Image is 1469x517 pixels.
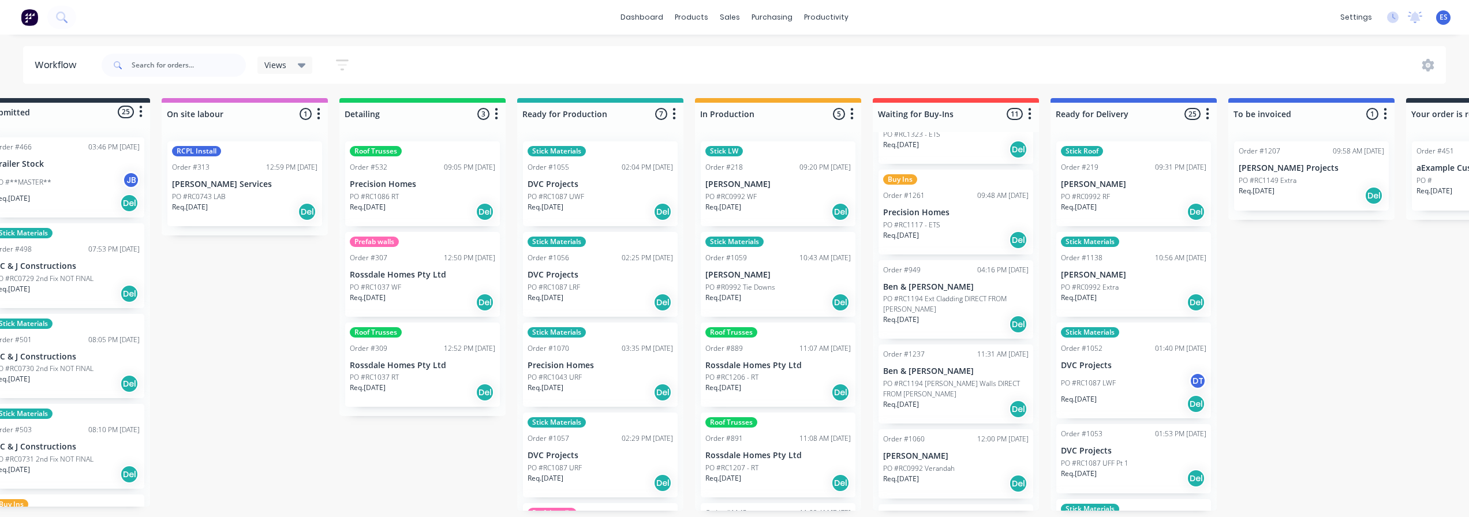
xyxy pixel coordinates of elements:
[345,232,500,317] div: Prefab wallsOrder #30712:50 PM [DATE]Rossdale Homes Pty LtdPO #RC1037 WFReq.[DATE]Del
[528,473,563,484] p: Req. [DATE]
[1009,231,1027,249] div: Del
[444,343,495,354] div: 12:52 PM [DATE]
[622,162,673,173] div: 02:04 PM [DATE]
[1061,202,1097,212] p: Req. [DATE]
[615,9,669,26] a: dashboard
[298,203,316,221] div: Del
[883,366,1029,376] p: Ben & [PERSON_NAME]
[120,194,139,212] div: Del
[883,208,1029,218] p: Precision Homes
[705,343,743,354] div: Order #889
[350,192,399,202] p: PO #RC1086 RT
[120,374,139,393] div: Del
[883,451,1029,461] p: [PERSON_NAME]
[1365,186,1383,205] div: Del
[444,253,495,263] div: 12:50 PM [DATE]
[883,349,925,359] div: Order #1237
[132,54,246,77] input: Search for orders...
[701,323,855,407] div: Roof TrussesOrder #88911:07 AM [DATE]Rossdale Homes Pty LtdPO #RC1206 - RTReq.[DATE]Del
[1061,293,1097,303] p: Req. [DATE]
[528,270,673,280] p: DVC Projects
[1056,424,1211,493] div: Order #105301:53 PM [DATE]DVC ProjectsPO #RC1087 UFF Pt 1Req.[DATE]Del
[705,192,757,202] p: PO #RC0992 WF
[1061,270,1206,280] p: [PERSON_NAME]
[1155,253,1206,263] div: 10:56 AM [DATE]
[879,260,1033,339] div: Order #94904:16 PM [DATE]Ben & [PERSON_NAME]PO #RC1194 Ext Cladding DIRECT FROM [PERSON_NAME]Req....
[653,203,672,221] div: Del
[523,323,678,407] div: Stick MaterialsOrder #107003:35 PM [DATE]Precision HomesPO #RC1043 URFReq.[DATE]Del
[977,434,1029,444] div: 12:00 PM [DATE]
[122,171,140,189] div: JB
[350,361,495,370] p: Rossdale Homes Pty Ltd
[798,9,854,26] div: productivity
[705,179,851,189] p: [PERSON_NAME]
[1061,179,1206,189] p: [PERSON_NAME]
[622,343,673,354] div: 03:35 PM [DATE]
[883,474,919,484] p: Req. [DATE]
[350,162,387,173] div: Order #532
[883,190,925,201] div: Order #1261
[705,417,757,428] div: Roof Trusses
[528,463,582,473] p: PO #RC1087 URF
[705,372,758,383] p: PO #RC1206 - RT
[1155,162,1206,173] div: 09:31 PM [DATE]
[1187,469,1205,488] div: Del
[172,162,210,173] div: Order #313
[622,253,673,263] div: 02:25 PM [DATE]
[345,141,500,226] div: Roof TrussesOrder #53209:05 PM [DATE]Precision HomesPO #RC1086 RTReq.[DATE]Del
[523,232,678,317] div: Stick MaterialsOrder #105602:25 PM [DATE]DVC ProjectsPO #RC1087 LRFReq.[DATE]Del
[705,451,851,460] p: Rossdale Homes Pty Ltd
[266,162,317,173] div: 12:59 PM [DATE]
[622,433,673,444] div: 02:29 PM [DATE]
[705,253,747,263] div: Order #1059
[88,244,140,254] div: 07:53 PM [DATE]
[831,293,850,312] div: Del
[1239,186,1274,196] p: Req. [DATE]
[350,179,495,189] p: Precision Homes
[350,146,402,156] div: Roof Trusses
[701,232,855,317] div: Stick MaterialsOrder #105910:43 AM [DATE][PERSON_NAME]PO #R0992 Tie DownsReq.[DATE]Del
[1056,232,1211,317] div: Stick MaterialsOrder #113810:56 AM [DATE][PERSON_NAME]PO #RC0992 ExtraReq.[DATE]Del
[1009,474,1027,493] div: Del
[350,202,386,212] p: Req. [DATE]
[1009,400,1027,418] div: Del
[705,361,851,370] p: Rossdale Homes Pty Ltd
[977,190,1029,201] div: 09:48 AM [DATE]
[653,293,672,312] div: Del
[1239,163,1384,173] p: [PERSON_NAME] Projects
[1061,469,1097,479] p: Req. [DATE]
[883,129,940,140] p: PO #RC1323 - ETS
[528,162,569,173] div: Order #1055
[88,335,140,345] div: 08:05 PM [DATE]
[701,141,855,226] div: Stick LWOrder #21809:20 PM [DATE][PERSON_NAME]PO #RC0992 WFReq.[DATE]Del
[528,361,673,370] p: Precision Homes
[528,192,584,202] p: PO #RC1087 UWF
[476,203,494,221] div: Del
[444,162,495,173] div: 09:05 PM [DATE]
[1061,394,1097,404] p: Req. [DATE]
[977,265,1029,275] div: 04:16 PM [DATE]
[1061,361,1206,370] p: DVC Projects
[350,270,495,280] p: Rossdale Homes Pty Ltd
[350,293,386,303] p: Req. [DATE]
[705,327,757,338] div: Roof Trusses
[1234,141,1389,211] div: Order #120709:58 AM [DATE][PERSON_NAME] ProjectsPO #RC1149 ExtraReq.[DATE]Del
[883,463,955,474] p: PO #RC0992 Verandah
[883,399,919,410] p: Req. [DATE]
[883,314,919,325] p: Req. [DATE]
[705,270,851,280] p: [PERSON_NAME]
[1061,343,1102,354] div: Order #1052
[1187,293,1205,312] div: Del
[883,174,917,185] div: Buy Ins
[705,202,741,212] p: Req. [DATE]
[799,253,851,263] div: 10:43 AM [DATE]
[528,146,586,156] div: Stick Materials
[1061,327,1119,338] div: Stick Materials
[523,413,678,497] div: Stick MaterialsOrder #105702:29 PM [DATE]DVC ProjectsPO #RC1087 URFReq.[DATE]Del
[528,282,580,293] p: PO #RC1087 LRF
[350,253,387,263] div: Order #307
[1061,192,1110,202] p: PO #RC0992 RF
[831,474,850,492] div: Del
[705,162,743,173] div: Order #218
[1061,504,1119,514] div: Stick Materials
